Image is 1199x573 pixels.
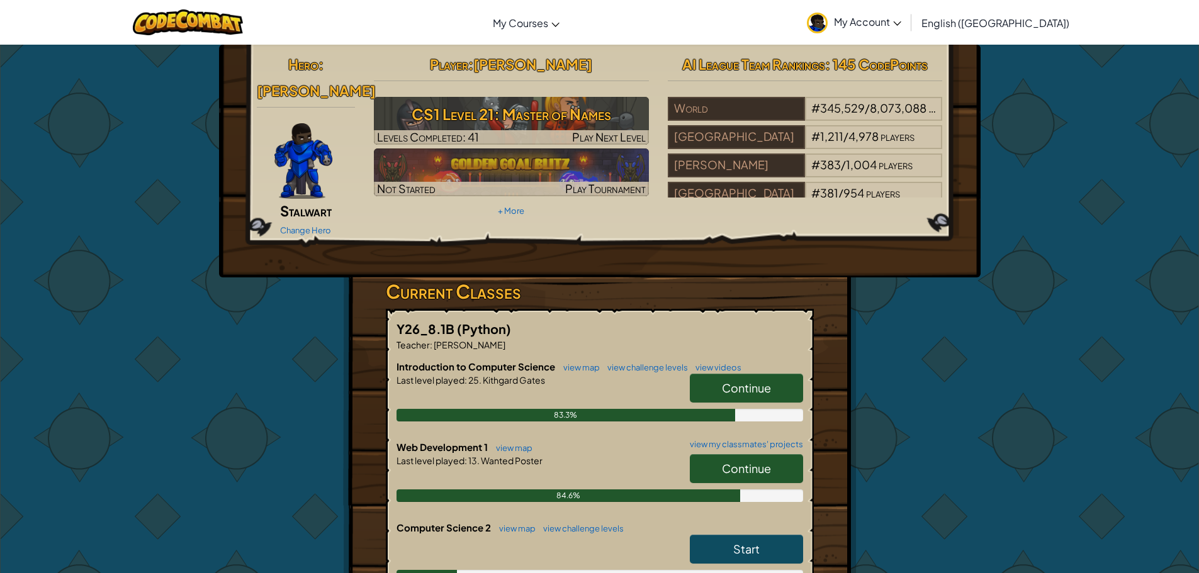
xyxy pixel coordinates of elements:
[464,374,467,386] span: :
[807,13,828,33] img: avatar
[374,100,649,128] h3: CS1 Level 21: Master of Names
[865,101,870,115] span: /
[881,129,915,143] span: players
[493,523,536,533] a: view map
[722,381,771,395] span: Continue
[879,157,913,172] span: players
[820,101,865,115] span: 345,529
[668,109,943,123] a: World#345,529/8,073,088players
[841,157,846,172] span: /
[397,321,457,337] span: Y26_8.1B
[689,362,741,372] a: view videos
[374,97,649,145] a: Play Next Level
[820,129,843,143] span: 1,211
[374,148,649,196] img: Golden Goal
[722,461,771,476] span: Continue
[493,16,548,30] span: My Courses
[921,16,1069,30] span: English ([GEOGRAPHIC_DATA])
[318,55,324,73] span: :
[464,455,467,466] span: :
[481,374,545,386] span: Kithgard Gates
[601,362,688,372] a: view challenge levels
[480,455,543,466] span: Wanted Poster
[133,9,243,35] img: CodeCombat logo
[848,129,879,143] span: 4,978
[668,125,805,149] div: [GEOGRAPHIC_DATA]
[374,148,649,196] a: Not StartedPlay Tournament
[825,55,928,73] span: : 145 CodePoints
[473,55,592,73] span: [PERSON_NAME]
[397,339,430,350] span: Teacher
[870,101,926,115] span: 8,073,088
[397,360,557,372] span: Introduction to Computer Science
[257,82,376,99] span: [PERSON_NAME]
[468,55,473,73] span: :
[397,521,493,533] span: Computer Science 2
[537,523,624,533] a: view challenge levels
[288,55,318,73] span: Hero
[843,186,864,200] span: 954
[820,157,841,172] span: 383
[432,339,505,350] span: [PERSON_NAME]
[377,130,479,144] span: Levels Completed: 41
[801,3,908,42] a: My Account
[668,182,805,206] div: [GEOGRAPHIC_DATA]
[733,542,760,556] span: Start
[274,123,332,199] img: Gordon-selection-pose.png
[467,374,481,386] span: 25.
[386,277,814,306] h3: Current Classes
[397,374,464,386] span: Last level played
[820,186,838,200] span: 381
[377,181,436,196] span: Not Started
[668,137,943,152] a: [GEOGRAPHIC_DATA]#1,211/4,978players
[557,362,600,372] a: view map
[866,186,900,200] span: players
[430,55,468,73] span: Player
[846,157,877,172] span: 1,004
[915,6,1076,40] a: English ([GEOGRAPHIC_DATA])
[457,321,511,337] span: (Python)
[467,455,480,466] span: 13.
[668,97,805,121] div: World
[280,202,332,220] span: Stalwart
[397,441,490,453] span: Web Development 1
[490,443,532,453] a: view map
[811,101,820,115] span: #
[843,129,848,143] span: /
[397,409,735,421] div: 83.3%
[374,97,649,145] img: CS1 Level 21: Master of Names
[682,55,825,73] span: AI League Team Rankings
[498,206,524,216] a: + More
[834,15,901,28] span: My Account
[397,489,741,502] div: 84.6%
[572,130,646,144] span: Play Next Level
[811,157,820,172] span: #
[684,440,803,448] a: view my classmates' projects
[397,455,464,466] span: Last level played
[811,129,820,143] span: #
[430,339,432,350] span: :
[487,6,566,40] a: My Courses
[838,186,843,200] span: /
[668,153,805,177] div: [PERSON_NAME]
[668,194,943,208] a: [GEOGRAPHIC_DATA]#381/954players
[280,225,331,235] a: Change Hero
[565,181,646,196] span: Play Tournament
[668,165,943,180] a: [PERSON_NAME]#383/1,004players
[811,186,820,200] span: #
